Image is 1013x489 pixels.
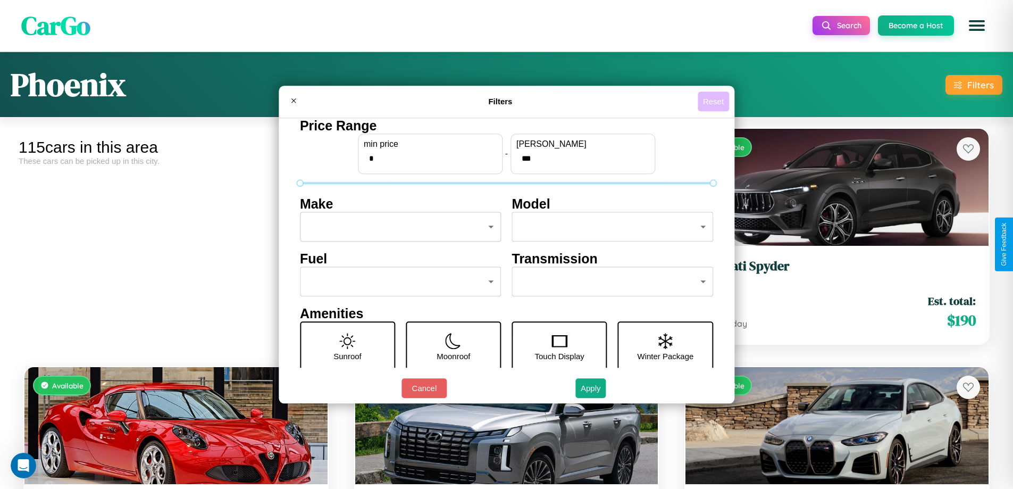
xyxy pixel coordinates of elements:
[928,293,976,309] span: Est. total:
[11,63,126,106] h1: Phoenix
[534,349,584,363] p: Touch Display
[11,453,36,478] iframe: Intercom live chat
[303,97,698,106] h4: Filters
[512,196,714,212] h4: Model
[725,318,747,329] span: / day
[19,138,333,156] div: 115 cars in this area
[516,139,649,149] label: [PERSON_NAME]
[698,92,729,111] button: Reset
[300,251,501,267] h4: Fuel
[813,16,870,35] button: Search
[945,75,1002,95] button: Filters
[638,349,694,363] p: Winter Package
[1000,223,1008,266] div: Give Feedback
[300,196,501,212] h4: Make
[401,378,447,398] button: Cancel
[21,8,90,43] span: CarGo
[962,11,992,40] button: Open menu
[300,118,713,134] h4: Price Range
[878,15,954,36] button: Become a Host
[19,156,333,165] div: These cars can be picked up in this city.
[967,79,994,90] div: Filters
[505,146,508,161] p: -
[364,139,497,149] label: min price
[512,251,714,267] h4: Transmission
[837,21,861,30] span: Search
[947,310,976,331] span: $ 190
[333,349,362,363] p: Sunroof
[698,259,976,285] a: Maserati Spyder2024
[575,378,606,398] button: Apply
[52,381,83,390] span: Available
[300,306,713,321] h4: Amenities
[698,259,976,274] h3: Maserati Spyder
[437,349,470,363] p: Moonroof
